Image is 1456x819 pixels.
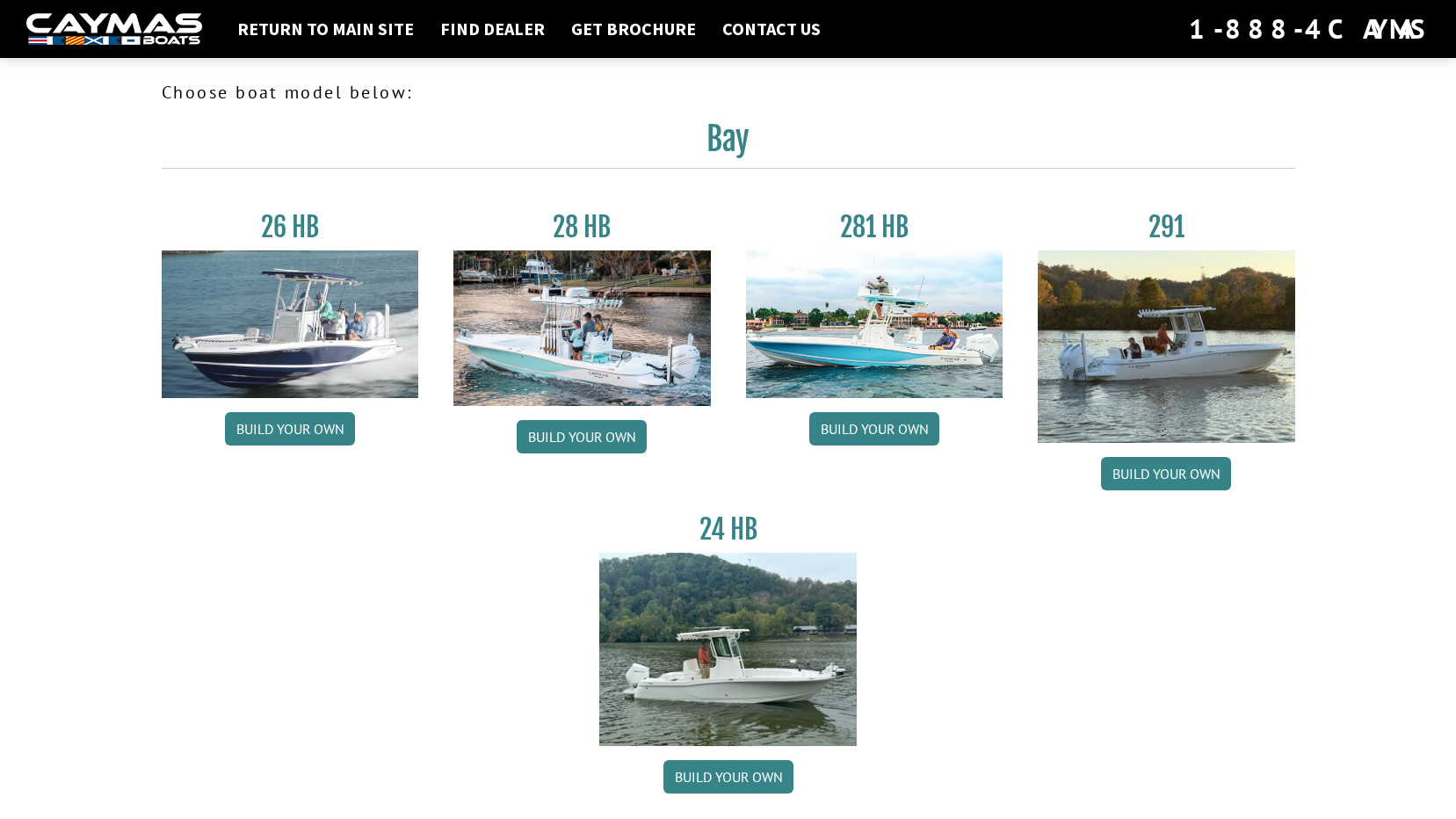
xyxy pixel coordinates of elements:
a: Build your own [225,412,355,446]
a: Find Dealer [431,18,554,40]
h3: 28 HB [453,211,711,243]
a: Build your own [517,420,647,453]
img: 24_HB_thumbnail.jpg [599,553,857,745]
a: Build your own [1101,457,1231,490]
a: Build your own [809,412,939,446]
p: Choose boat model below: [162,79,1295,105]
a: Return to main site [228,18,423,40]
a: Get Brochure [562,18,705,40]
h2: Bay [162,120,1295,169]
img: 28-hb-twin.jpg [746,250,1003,398]
a: Contact Us [714,18,829,40]
h3: 26 HB [162,211,419,243]
img: white-logo-c9c8dbefe5ff5ceceb0f0178aa75bf4bb51f6bca0971e226c86eb53dfe498488.png [26,13,202,46]
img: 26_new_photo_resized.jpg [162,250,419,398]
div: 1-888-4CAYMAS [1189,10,1430,48]
h3: 24 HB [599,513,857,546]
h3: 281 HB [746,211,1003,243]
a: Build your own [663,760,793,794]
h3: 291 [1038,211,1295,243]
img: 291_Thumbnail.jpg [1038,250,1295,443]
img: 28_hb_thumbnail_for_caymas_connect.jpg [453,250,711,406]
